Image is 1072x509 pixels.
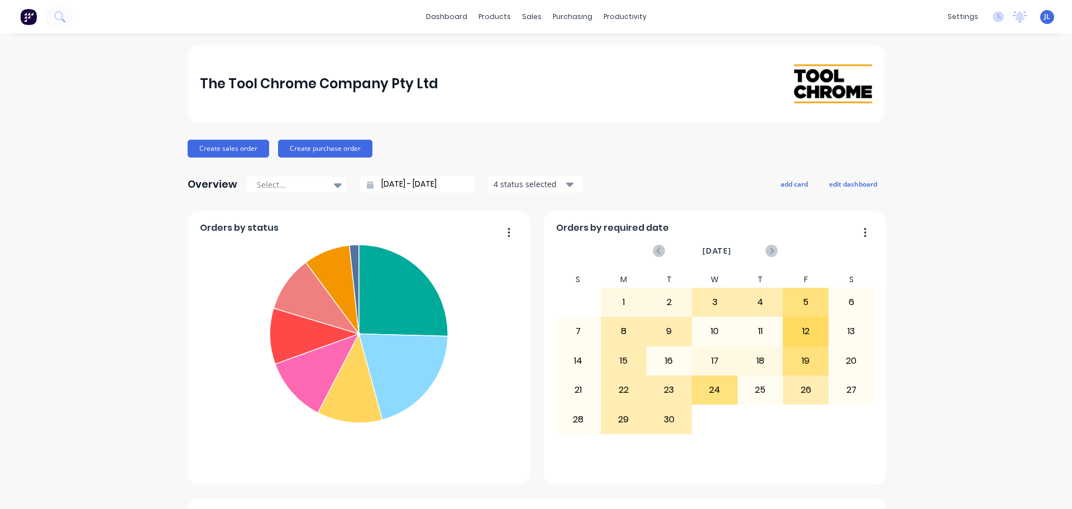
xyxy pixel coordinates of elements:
[188,140,269,158] button: Create sales order
[547,8,598,25] div: purchasing
[702,245,731,257] span: [DATE]
[556,221,669,235] span: Orders by required date
[516,8,547,25] div: sales
[20,8,37,25] img: Factory
[738,288,783,316] div: 4
[556,347,601,375] div: 14
[188,173,237,196] div: Overview
[773,177,815,191] button: add card
[1044,12,1050,22] span: JL
[822,177,884,191] button: edit dashboard
[494,178,564,190] div: 4 status selected
[692,317,737,345] div: 10
[601,347,646,375] div: 15
[829,317,874,345] div: 13
[738,376,783,404] div: 25
[556,405,601,433] div: 28
[598,8,652,25] div: productivity
[278,140,372,158] button: Create purchase order
[647,376,692,404] div: 23
[783,317,828,345] div: 12
[647,317,692,345] div: 9
[473,8,516,25] div: products
[942,8,984,25] div: settings
[738,317,783,345] div: 11
[692,347,737,375] div: 17
[556,272,601,288] div: S
[794,64,872,103] img: The Tool Chrome Company Pty Ltd
[647,347,692,375] div: 16
[556,376,601,404] div: 21
[200,73,438,95] div: The Tool Chrome Company Pty Ltd
[829,272,874,288] div: S
[783,288,828,316] div: 5
[829,288,874,316] div: 6
[829,347,874,375] div: 20
[692,272,738,288] div: W
[647,405,692,433] div: 30
[420,8,473,25] a: dashboard
[647,272,692,288] div: T
[601,317,646,345] div: 8
[601,272,647,288] div: M
[692,288,737,316] div: 3
[601,288,646,316] div: 1
[829,376,874,404] div: 27
[738,347,783,375] div: 18
[556,317,601,345] div: 7
[783,376,828,404] div: 26
[738,272,783,288] div: T
[601,405,646,433] div: 29
[647,288,692,316] div: 2
[487,176,582,193] button: 4 status selected
[601,376,646,404] div: 22
[783,272,829,288] div: F
[200,221,279,235] span: Orders by status
[692,376,737,404] div: 24
[783,347,828,375] div: 19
